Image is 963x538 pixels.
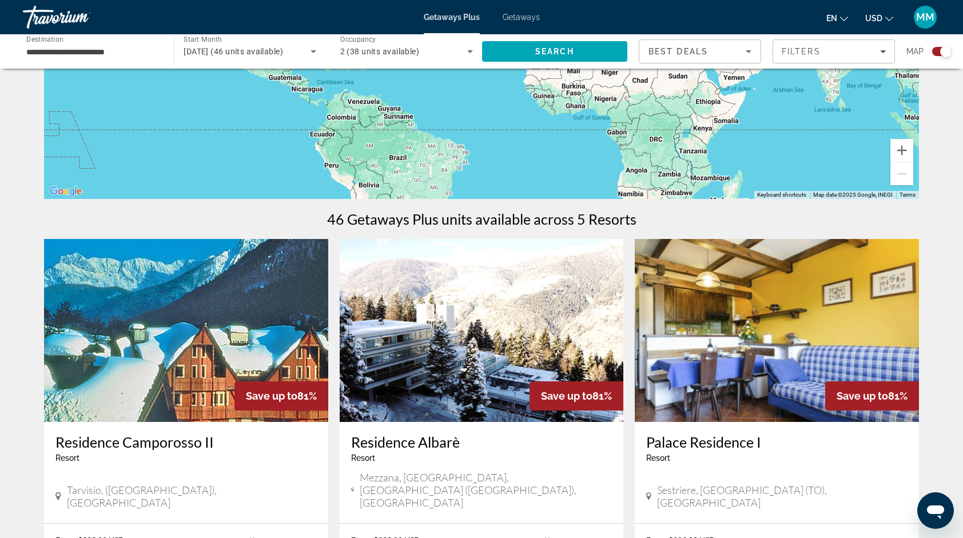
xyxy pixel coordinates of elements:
[657,484,908,509] span: Sestriere, [GEOGRAPHIC_DATA] (TO), [GEOGRAPHIC_DATA]
[55,453,79,463] span: Resort
[773,39,895,63] button: Filters
[184,35,222,43] span: Start Month
[351,453,375,463] span: Resort
[184,47,283,56] span: [DATE] (46 units available)
[340,47,420,56] span: 2 (38 units available)
[424,13,480,22] a: Getaways Plus
[917,492,954,529] iframe: Button to launch messaging window
[351,433,612,451] a: Residence Albarè
[55,433,317,451] a: Residence Camporosso II
[826,10,848,26] button: Change language
[890,139,913,162] button: Zoom in
[757,191,806,199] button: Keyboard shortcuts
[646,453,670,463] span: Resort
[535,47,574,56] span: Search
[837,390,888,402] span: Save up to
[813,192,893,198] span: Map data ©2025 Google, INEGI
[906,43,924,59] span: Map
[246,390,297,402] span: Save up to
[865,10,893,26] button: Change currency
[890,162,913,185] button: Zoom out
[67,484,317,509] span: Tarvisio, ([GEOGRAPHIC_DATA]), [GEOGRAPHIC_DATA]
[825,381,919,411] div: 81%
[482,41,627,62] button: Search
[648,45,751,58] mat-select: Sort by
[646,433,908,451] a: Palace Residence I
[865,14,882,23] span: USD
[900,192,916,198] a: Terms (opens in new tab)
[340,239,624,422] img: Residence Albarè
[26,45,159,59] input: Select destination
[530,381,623,411] div: 81%
[47,184,85,199] a: Open this area in Google Maps (opens a new window)
[234,381,328,411] div: 81%
[541,390,592,402] span: Save up to
[26,35,63,43] span: Destination
[635,239,919,422] img: Palace Residence I
[327,210,636,228] h1: 46 Getaways Plus units available across 5 Resorts
[23,2,137,32] a: Travorium
[648,47,708,56] span: Best Deals
[360,471,612,509] span: Mezzana, [GEOGRAPHIC_DATA], [GEOGRAPHIC_DATA] ([GEOGRAPHIC_DATA]), [GEOGRAPHIC_DATA]
[916,11,934,23] span: MM
[826,14,837,23] span: en
[44,239,328,422] img: Residence Camporosso II
[340,35,376,43] span: Occupancy
[782,47,821,56] span: Filters
[910,5,940,29] button: User Menu
[503,13,540,22] a: Getaways
[47,184,85,199] img: Google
